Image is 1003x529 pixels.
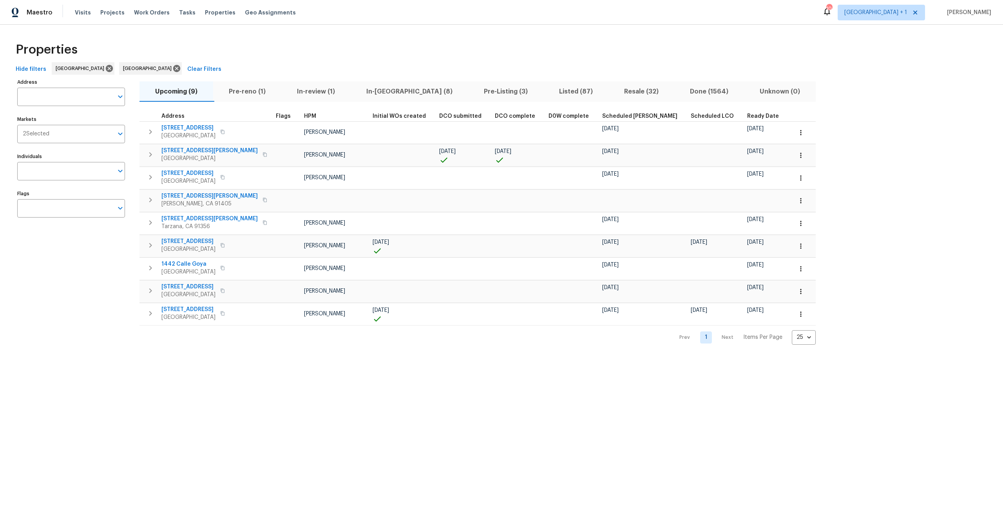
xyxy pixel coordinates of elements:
[304,288,345,294] span: [PERSON_NAME]
[218,86,277,97] span: Pre-reno (1)
[304,243,345,248] span: [PERSON_NAME]
[749,86,811,97] span: Unknown (0)
[161,169,215,177] span: [STREET_ADDRESS]
[27,9,53,16] span: Maestro
[747,239,764,245] span: [DATE]
[304,152,345,158] span: [PERSON_NAME]
[75,9,91,16] span: Visits
[286,86,346,97] span: In-review (1)
[691,308,707,313] span: [DATE]
[602,308,619,313] span: [DATE]
[304,311,345,317] span: [PERSON_NAME]
[844,9,907,16] span: [GEOGRAPHIC_DATA] + 1
[549,113,589,119] span: D0W complete
[613,86,670,97] span: Resale (32)
[161,124,215,132] span: [STREET_ADDRESS]
[747,285,764,290] span: [DATE]
[792,327,816,347] div: 25
[747,171,764,177] span: [DATE]
[17,117,125,122] label: Markets
[123,65,175,72] span: [GEOGRAPHIC_DATA]
[161,155,258,162] span: [GEOGRAPHIC_DATA]
[355,86,463,97] span: In-[GEOGRAPHIC_DATA] (8)
[747,113,779,119] span: Ready Date
[144,86,208,97] span: Upcoming (9)
[205,9,235,16] span: Properties
[161,200,258,208] span: [PERSON_NAME], CA 91405
[548,86,604,97] span: Listed (87)
[439,113,482,119] span: DCO submitted
[16,65,46,74] span: Hide filters
[672,330,816,345] nav: Pagination Navigation
[747,149,764,154] span: [DATE]
[245,9,296,16] span: Geo Assignments
[115,166,126,176] button: Open
[17,80,125,85] label: Address
[56,65,107,72] span: [GEOGRAPHIC_DATA]
[161,177,215,185] span: [GEOGRAPHIC_DATA]
[304,266,345,271] span: [PERSON_NAME]
[304,175,345,180] span: [PERSON_NAME]
[115,203,126,214] button: Open
[700,331,712,344] a: Goto page 1
[161,238,215,245] span: [STREET_ADDRESS]
[161,223,258,230] span: Tarzana, CA 91356
[495,113,535,119] span: DCO complete
[304,130,345,135] span: [PERSON_NAME]
[16,46,78,54] span: Properties
[473,86,539,97] span: Pre-Listing (3)
[276,113,291,119] span: Flags
[161,268,215,276] span: [GEOGRAPHIC_DATA]
[304,113,316,119] span: HPM
[747,262,764,268] span: [DATE]
[747,217,764,222] span: [DATE]
[161,313,215,321] span: [GEOGRAPHIC_DATA]
[161,245,215,253] span: [GEOGRAPHIC_DATA]
[743,333,782,341] p: Items Per Page
[115,91,126,102] button: Open
[602,239,619,245] span: [DATE]
[161,192,258,200] span: [STREET_ADDRESS][PERSON_NAME]
[161,260,215,268] span: 1442 Calle Goya
[17,154,125,159] label: Individuals
[602,171,619,177] span: [DATE]
[119,62,182,75] div: [GEOGRAPHIC_DATA]
[679,86,739,97] span: Done (1564)
[52,62,114,75] div: [GEOGRAPHIC_DATA]
[179,10,196,15] span: Tasks
[161,215,258,223] span: [STREET_ADDRESS][PERSON_NAME]
[944,9,991,16] span: [PERSON_NAME]
[373,113,426,119] span: Initial WOs created
[602,217,619,222] span: [DATE]
[602,149,619,154] span: [DATE]
[304,220,345,226] span: [PERSON_NAME]
[747,308,764,313] span: [DATE]
[602,262,619,268] span: [DATE]
[602,285,619,290] span: [DATE]
[187,65,221,74] span: Clear Filters
[161,113,185,119] span: Address
[23,131,49,137] span: 2 Selected
[13,62,49,77] button: Hide filters
[373,239,389,245] span: [DATE]
[602,113,677,119] span: Scheduled [PERSON_NAME]
[439,149,456,154] span: [DATE]
[184,62,224,77] button: Clear Filters
[602,126,619,131] span: [DATE]
[161,132,215,140] span: [GEOGRAPHIC_DATA]
[161,306,215,313] span: [STREET_ADDRESS]
[373,308,389,313] span: [DATE]
[747,126,764,131] span: [DATE]
[134,9,170,16] span: Work Orders
[17,191,125,196] label: Flags
[826,5,832,13] div: 10
[691,239,707,245] span: [DATE]
[495,149,511,154] span: [DATE]
[115,128,126,139] button: Open
[161,147,258,155] span: [STREET_ADDRESS][PERSON_NAME]
[691,113,734,119] span: Scheduled LCO
[161,283,215,291] span: [STREET_ADDRESS]
[161,291,215,299] span: [GEOGRAPHIC_DATA]
[100,9,125,16] span: Projects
